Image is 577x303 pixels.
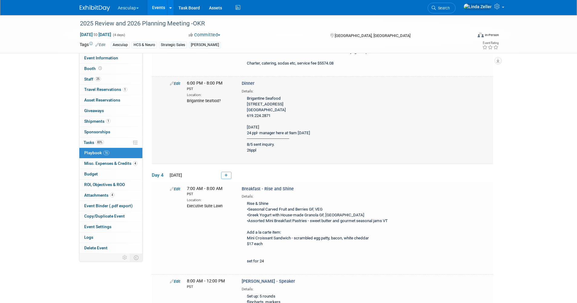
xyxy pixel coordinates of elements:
[80,42,105,48] td: Tags
[187,92,233,98] div: Location:
[84,119,111,124] span: Shipments
[84,129,110,134] span: Sponsorships
[103,151,109,155] span: 16
[242,192,397,199] div: Details:
[187,186,233,197] span: 7:00 AM - 8:00 AM
[84,77,101,82] span: Staff
[187,192,233,197] div: PST
[79,138,142,148] a: Tasks83%
[84,87,127,92] span: Travel Reservations
[482,42,499,45] div: Event Rating
[112,33,125,37] span: (4 days)
[79,158,142,169] a: Misc. Expenses & Credits4
[79,222,142,232] a: Event Settings
[79,169,142,179] a: Budget
[437,32,499,41] div: Event Format
[170,81,180,86] a: Edit
[152,172,167,178] span: Day 4
[111,42,130,48] div: Aesculap
[96,140,104,145] span: 83%
[187,278,233,289] span: 8:00 AM - 12:00 PM
[170,187,180,191] a: Edit
[79,74,142,85] a: Staff25
[84,108,104,113] span: Giveaways
[187,87,233,92] div: PST
[79,180,142,190] a: ROI, Objectives & ROO
[159,42,187,48] div: Strategic Sales
[95,43,105,47] a: Edit
[84,193,114,198] span: Attachments
[84,245,108,250] span: Delete Event
[84,235,93,240] span: Logs
[242,285,397,292] div: Details:
[78,18,463,29] div: 2025 Review and 2026 Planning Meeting -OKR
[106,119,111,123] span: 1
[335,33,410,38] span: [GEOGRAPHIC_DATA], [GEOGRAPHIC_DATA]
[84,55,118,60] span: Event Information
[428,3,456,13] a: Search
[133,161,138,166] span: 4
[79,201,142,211] a: Event Binder (.pdf export)
[84,140,104,145] span: Tasks
[84,161,138,166] span: Misc. Expenses & Credits
[79,243,142,253] a: Delete Event
[93,32,98,37] span: to
[242,94,397,156] div: Brigantine Seafood [STREET_ADDRESS] [GEOGRAPHIC_DATA] 619.224.2871 [DATE] 24 ppl- manager here at...
[242,279,295,284] span: [PERSON_NAME] - Speaker
[187,32,223,38] button: Committed
[79,127,142,137] a: Sponsorships
[187,98,233,104] div: Brigantine Seafood?
[79,53,142,63] a: Event Information
[84,150,109,155] span: Playbook
[485,33,499,37] div: In-Person
[242,199,397,267] div: Rise & Shine •Seasonal Carved Fruit and Berries GF, VEG •Greek Yogurt with House-made Granola GF,...
[187,285,233,289] div: PST
[79,190,142,201] a: Attachments4
[187,81,233,91] span: 6:00 PM - 8:00 PM
[84,171,98,176] span: Budget
[80,32,111,37] span: [DATE] [DATE]
[84,203,133,208] span: Event Binder (.pdf export)
[79,64,142,74] a: Booth
[187,203,233,209] div: Executive Suite Lawn
[242,87,397,94] div: Details:
[80,5,110,11] img: ExhibitDay
[189,42,221,48] div: [PERSON_NAME]
[242,186,294,191] span: Breakfast - Rise and Shine
[170,279,180,284] a: Edit
[79,95,142,105] a: Asset Reservations
[436,6,450,10] span: Search
[79,148,142,158] a: Playbook16
[95,77,101,81] span: 25
[110,193,114,197] span: 4
[79,106,142,116] a: Giveaways
[84,98,120,102] span: Asset Reservations
[120,254,130,261] td: Personalize Event Tab Strip
[463,3,492,10] img: Linda Zeller
[84,224,111,229] span: Event Settings
[123,87,127,92] span: 1
[79,232,142,243] a: Logs
[84,214,125,218] span: Copy/Duplicate Event
[84,182,125,187] span: ROI, Objectives & ROO
[132,42,157,48] div: HCS & Neuro
[97,66,103,71] span: Booth not reserved yet
[130,254,142,261] td: Toggle Event Tabs
[187,197,233,203] div: Location:
[79,211,142,221] a: Copy/Duplicate Event
[478,32,484,37] img: Format-Inperson.png
[79,116,142,127] a: Shipments1
[84,66,103,71] span: Booth
[168,173,182,178] span: [DATE]
[242,81,254,86] span: Dinner
[79,85,142,95] a: Travel Reservations1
